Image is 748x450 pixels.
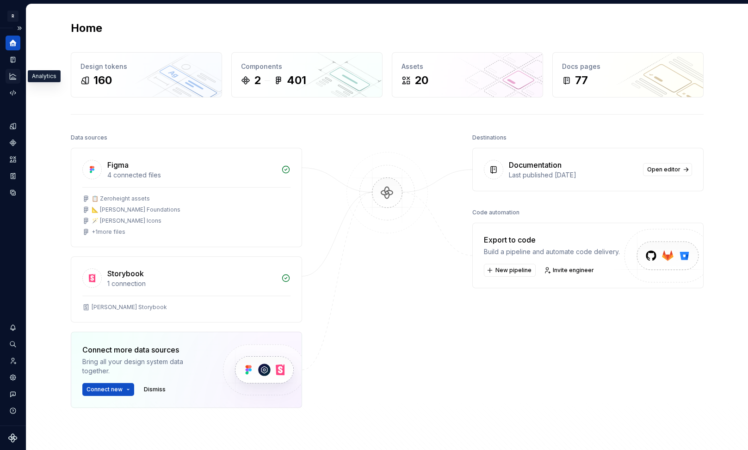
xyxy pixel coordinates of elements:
a: Code automation [6,85,20,100]
div: Design tokens [80,62,212,71]
div: Destinations [472,131,507,144]
div: 401 [287,73,306,88]
div: Connect more data sources [82,344,207,355]
a: Invite team [6,353,20,368]
span: Invite engineer [553,267,594,274]
a: Storybook1 connection[PERSON_NAME] Storybook [71,256,302,322]
div: 1 connection [107,279,276,288]
a: Design tokens160 [71,52,222,97]
a: Open editor [643,163,692,176]
div: Docs pages [562,62,694,71]
a: Assets [6,152,20,167]
div: 📋 Zeroheight assets [92,195,150,202]
button: New pipeline [484,264,536,277]
div: [PERSON_NAME] Storybook [92,304,167,311]
a: Components [6,135,20,150]
a: Data sources [6,185,20,200]
a: Design tokens [6,119,20,134]
div: Last published [DATE] [509,170,637,180]
svg: Supernova Logo [8,433,18,443]
a: Documentation [6,52,20,67]
div: Storybook [107,268,144,279]
div: Analytics [28,70,61,82]
button: Search ⌘K [6,337,20,352]
div: Build a pipeline and automate code delivery. [484,247,620,256]
div: Figma [107,159,129,170]
a: Storybook stories [6,169,20,183]
div: R [7,11,19,22]
button: Notifications [6,320,20,335]
span: Dismiss [144,386,166,393]
div: 2 [254,73,261,88]
div: Data sources [71,131,107,144]
div: 20 [414,73,428,88]
a: Settings [6,370,20,385]
div: Bring all your design system data together. [82,357,207,376]
span: New pipeline [495,267,532,274]
a: Home [6,36,20,50]
button: Contact support [6,387,20,401]
button: Dismiss [140,383,170,396]
div: 77 [575,73,588,88]
div: + 1 more files [92,228,125,236]
button: Connect new [82,383,134,396]
div: 160 [93,73,112,88]
a: Components2401 [231,52,383,97]
div: 📐 [PERSON_NAME] Foundations [92,206,180,213]
a: Assets20 [392,52,543,97]
a: Docs pages77 [552,52,704,97]
div: Components [241,62,373,71]
div: 🪄 [PERSON_NAME] Icons [92,217,161,225]
span: Connect new [87,386,123,393]
div: Assets [402,62,533,71]
div: Documentation [509,159,562,170]
a: Analytics [6,69,20,84]
button: R [2,6,24,26]
div: Code automation [472,206,519,219]
a: Figma4 connected files📋 Zeroheight assets📐 [PERSON_NAME] Foundations🪄 [PERSON_NAME] Icons+1more f... [71,148,302,247]
h2: Home [71,21,102,36]
button: Expand sidebar [13,22,26,35]
div: Export to code [484,234,620,245]
div: 4 connected files [107,170,276,180]
a: Invite engineer [541,264,598,277]
span: Open editor [647,166,680,173]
